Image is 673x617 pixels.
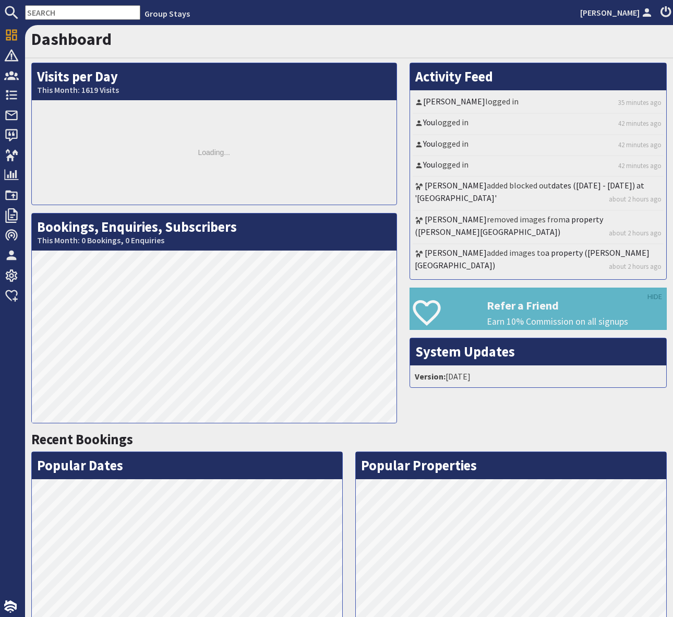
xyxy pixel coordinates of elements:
[415,214,603,237] a: a property ([PERSON_NAME][GEOGRAPHIC_DATA])
[413,93,664,114] li: logged in
[31,29,112,50] a: Dashboard
[609,228,662,238] a: about 2 hours ago
[413,177,664,210] li: added blocked out
[413,211,664,244] li: removed images from
[647,291,662,303] a: HIDE
[609,194,662,204] a: about 2 hours ago
[413,368,664,385] li: [DATE]
[32,452,342,479] h2: Popular Dates
[415,68,493,85] a: Activity Feed
[415,371,446,382] strong: Version:
[618,161,662,171] a: 42 minutes ago
[25,5,140,20] input: SEARCH
[425,247,487,258] a: [PERSON_NAME]
[37,85,391,95] small: This Month: 1619 Visits
[413,114,664,135] li: logged in
[487,299,666,312] h3: Refer a Friend
[618,98,662,108] a: 35 minutes ago
[410,288,667,330] a: Refer a Friend Earn 10% Commission on all signups
[32,63,396,100] h2: Visits per Day
[425,180,487,191] a: [PERSON_NAME]
[423,117,435,127] a: You
[32,213,396,251] h2: Bookings, Enquiries, Subscribers
[580,6,654,19] a: [PERSON_NAME]
[356,452,666,479] h2: Popular Properties
[413,156,664,177] li: logged in
[609,262,662,271] a: about 2 hours ago
[425,214,487,224] a: [PERSON_NAME]
[415,247,650,270] a: a property ([PERSON_NAME][GEOGRAPHIC_DATA])
[32,100,396,205] div: Loading...
[145,8,190,19] a: Group Stays
[487,315,666,328] p: Earn 10% Commission on all signups
[37,235,391,245] small: This Month: 0 Bookings, 0 Enquiries
[415,343,515,360] a: System Updates
[31,431,133,448] a: Recent Bookings
[423,159,435,170] a: You
[618,140,662,150] a: 42 minutes ago
[413,135,664,156] li: logged in
[423,96,485,106] a: [PERSON_NAME]
[4,600,17,613] img: staytech_i_w-64f4e8e9ee0a9c174fd5317b4b171b261742d2d393467e5bdba4413f4f884c10.svg
[423,138,435,149] a: You
[618,118,662,128] a: 42 minutes ago
[413,244,664,277] li: added images to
